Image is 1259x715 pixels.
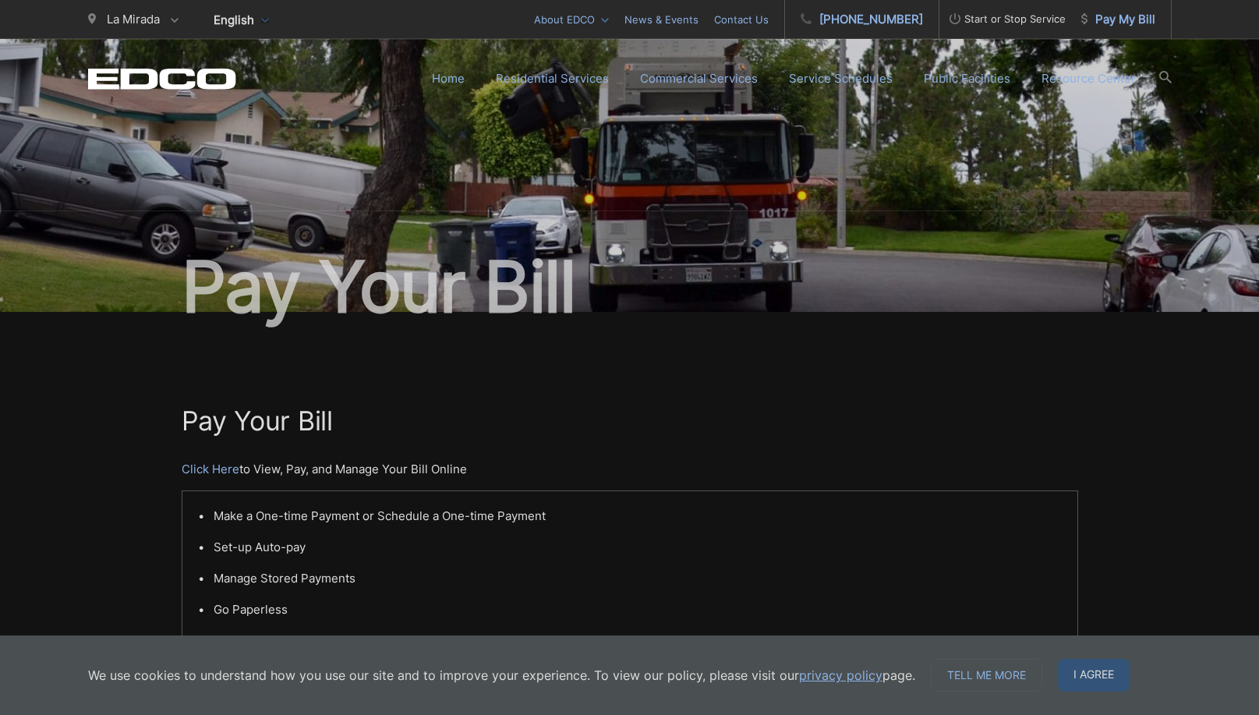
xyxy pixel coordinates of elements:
[182,405,1078,437] h1: Pay Your Bill
[496,69,609,88] a: Residential Services
[931,659,1042,692] a: Tell me more
[1042,69,1136,88] a: Resource Center
[88,666,915,685] p: We use cookies to understand how you use our site and to improve your experience. To view our pol...
[88,68,236,90] a: EDCD logo. Return to the homepage.
[182,460,1078,479] p: to View, Pay, and Manage Your Bill Online
[214,632,1062,650] li: View Payment and Billing History
[1058,659,1130,692] span: I agree
[107,12,160,27] span: La Mirada
[214,569,1062,588] li: Manage Stored Payments
[789,69,893,88] a: Service Schedules
[214,600,1062,619] li: Go Paperless
[624,10,698,29] a: News & Events
[214,507,1062,526] li: Make a One-time Payment or Schedule a One-time Payment
[714,10,769,29] a: Contact Us
[214,538,1062,557] li: Set-up Auto-pay
[1081,10,1155,29] span: Pay My Bill
[88,248,1172,326] h1: Pay Your Bill
[924,69,1010,88] a: Public Facilities
[182,460,239,479] a: Click Here
[432,69,465,88] a: Home
[799,666,882,685] a: privacy policy
[202,6,281,34] span: English
[534,10,609,29] a: About EDCO
[640,69,758,88] a: Commercial Services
